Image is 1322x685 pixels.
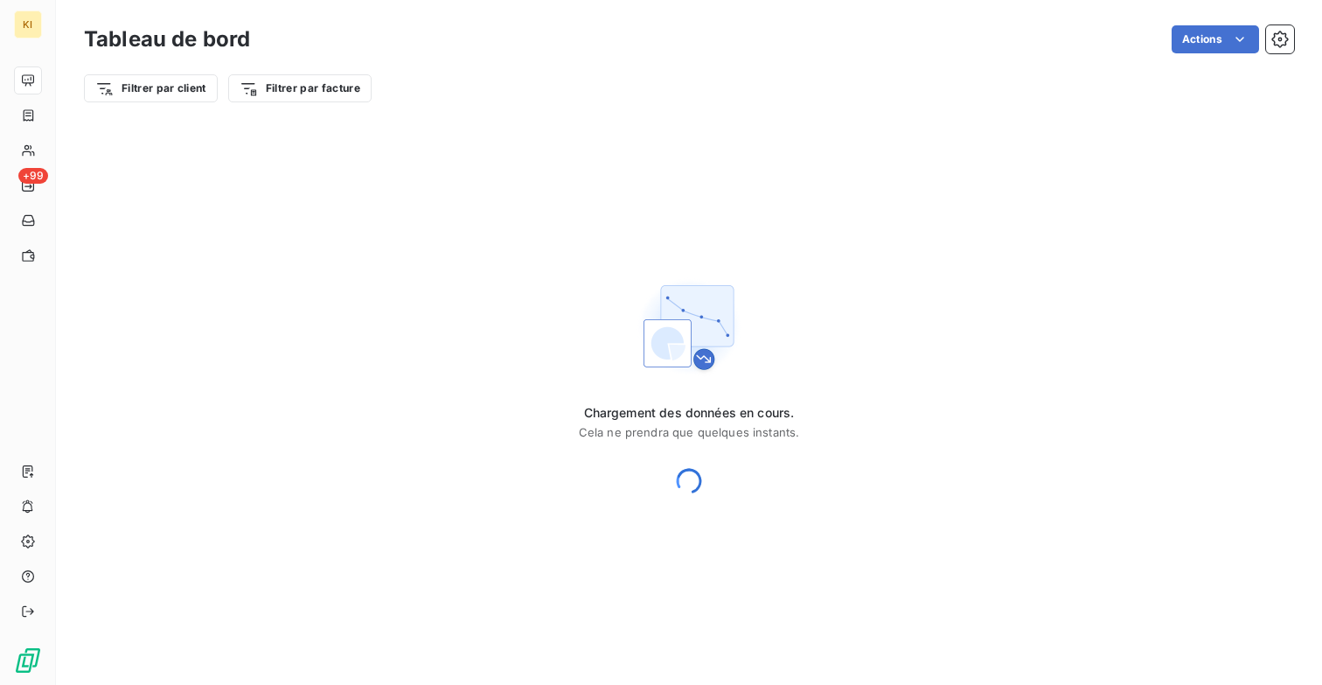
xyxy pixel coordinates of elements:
h3: Tableau de bord [84,24,250,55]
span: Chargement des données en cours. [579,404,800,422]
div: KI [14,10,42,38]
img: First time [633,271,745,383]
span: Cela ne prendra que quelques instants. [579,425,800,439]
img: Logo LeanPay [14,647,42,675]
button: Filtrer par facture [228,74,372,102]
button: Actions [1172,25,1259,53]
button: Filtrer par client [84,74,218,102]
span: +99 [18,168,48,184]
